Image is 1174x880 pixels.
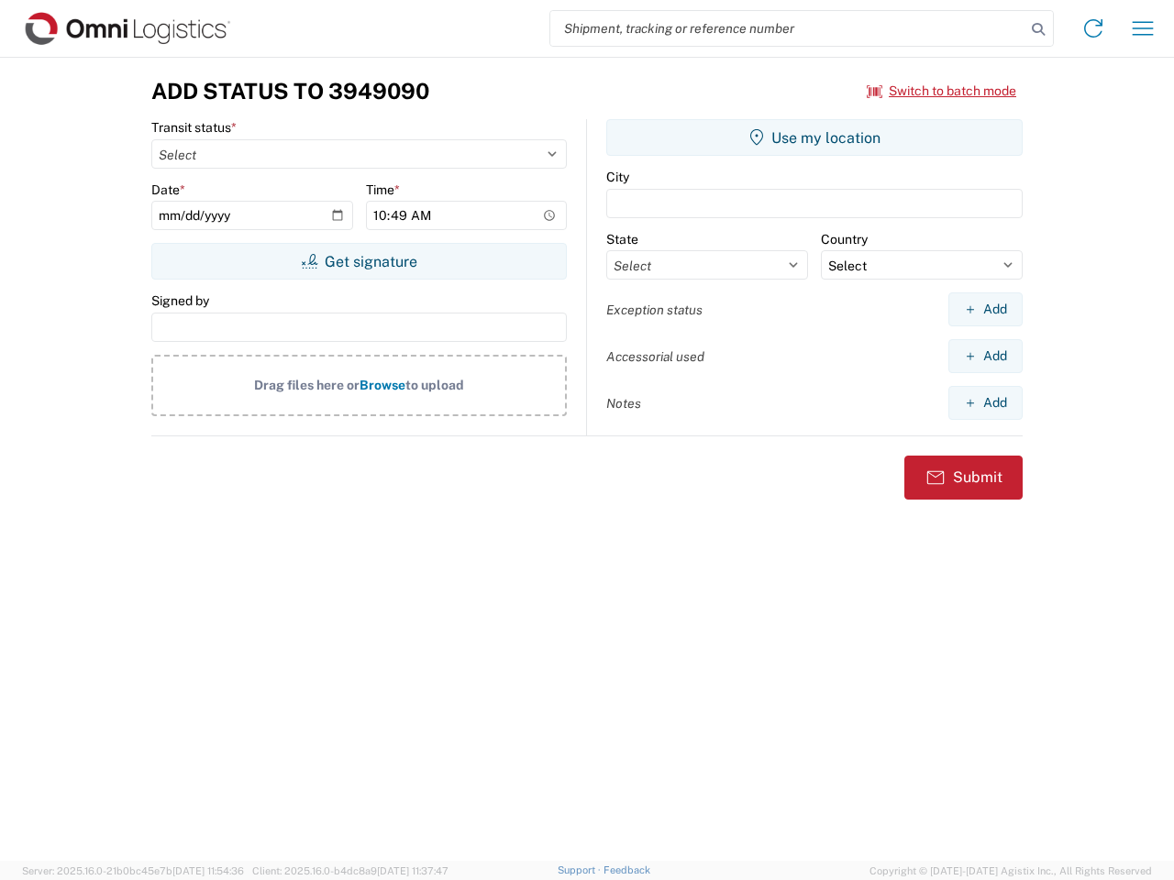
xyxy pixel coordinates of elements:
[550,11,1025,46] input: Shipment, tracking or reference number
[606,231,638,247] label: State
[151,243,567,280] button: Get signature
[360,378,405,392] span: Browse
[252,865,449,876] span: Client: 2025.16.0-b4dc8a9
[869,863,1152,879] span: Copyright © [DATE]-[DATE] Agistix Inc., All Rights Reserved
[366,181,400,198] label: Time
[948,292,1023,326] button: Add
[151,181,185,198] label: Date
[948,339,1023,373] button: Add
[254,378,360,392] span: Drag files here or
[377,865,449,876] span: [DATE] 11:37:47
[558,864,604,875] a: Support
[151,119,237,136] label: Transit status
[606,169,629,185] label: City
[867,76,1016,106] button: Switch to batch mode
[606,395,641,412] label: Notes
[948,386,1023,420] button: Add
[821,231,868,247] label: Country
[606,302,703,318] label: Exception status
[22,865,244,876] span: Server: 2025.16.0-21b0bc45e7b
[151,78,429,104] h3: Add Status to 3949090
[904,456,1023,500] button: Submit
[606,119,1023,156] button: Use my location
[405,378,464,392] span: to upload
[604,864,650,875] a: Feedback
[606,348,704,365] label: Accessorial used
[151,292,209,309] label: Signed by
[172,865,244,876] span: [DATE] 11:54:36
